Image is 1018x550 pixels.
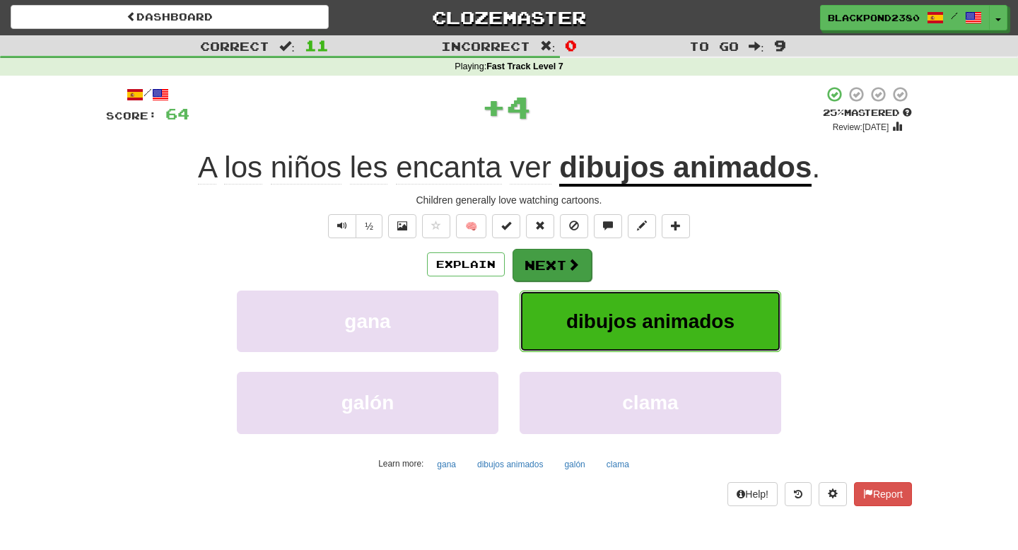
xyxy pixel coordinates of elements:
[833,122,889,132] small: Review: [DATE]
[396,151,501,185] span: encanta
[513,249,592,281] button: Next
[271,151,341,185] span: niños
[350,5,668,30] a: Clozemaster
[456,214,486,238] button: 🧠
[378,459,423,469] small: Learn more:
[812,151,820,184] span: .
[510,151,551,185] span: ver
[727,482,778,506] button: Help!
[469,454,551,475] button: dibujos animados
[350,151,388,185] span: les
[560,214,588,238] button: Ignore sentence (alt+i)
[492,214,520,238] button: Set this sentence to 100% Mastered (alt+m)
[622,392,678,414] span: clama
[237,291,498,352] button: gana
[422,214,450,238] button: Favorite sentence (alt+f)
[951,11,958,21] span: /
[237,372,498,433] button: galón
[429,454,464,475] button: gana
[689,39,739,53] span: To go
[823,107,844,118] span: 25 %
[565,37,577,54] span: 0
[328,214,356,238] button: Play sentence audio (ctl+space)
[344,310,390,332] span: gana
[481,86,506,128] span: +
[556,454,592,475] button: galón
[559,151,812,187] u: dibujos animados
[520,372,781,433] button: clama
[106,110,157,122] span: Score:
[662,214,690,238] button: Add to collection (alt+a)
[11,5,329,29] a: Dashboard
[165,105,189,122] span: 64
[325,214,382,238] div: Text-to-speech controls
[305,37,329,54] span: 11
[628,214,656,238] button: Edit sentence (alt+d)
[520,291,781,352] button: dibujos animados
[828,11,920,24] span: BlackPond2380
[599,454,637,475] button: clama
[820,5,990,30] a: BlackPond2380 /
[540,40,556,52] span: :
[566,310,735,332] span: dibujos animados
[106,86,189,103] div: /
[224,151,262,185] span: los
[526,214,554,238] button: Reset to 0% Mastered (alt+r)
[785,482,812,506] button: Round history (alt+y)
[279,40,295,52] span: :
[356,214,382,238] button: ½
[198,151,216,185] span: A
[106,193,912,207] div: Children generally love watching cartoons.
[823,107,912,119] div: Mastered
[854,482,912,506] button: Report
[749,40,764,52] span: :
[594,214,622,238] button: Discuss sentence (alt+u)
[774,37,786,54] span: 9
[506,89,531,124] span: 4
[388,214,416,238] button: Show image (alt+x)
[200,39,269,53] span: Correct
[427,252,505,276] button: Explain
[441,39,530,53] span: Incorrect
[341,392,394,414] span: galón
[486,62,563,71] strong: Fast Track Level 7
